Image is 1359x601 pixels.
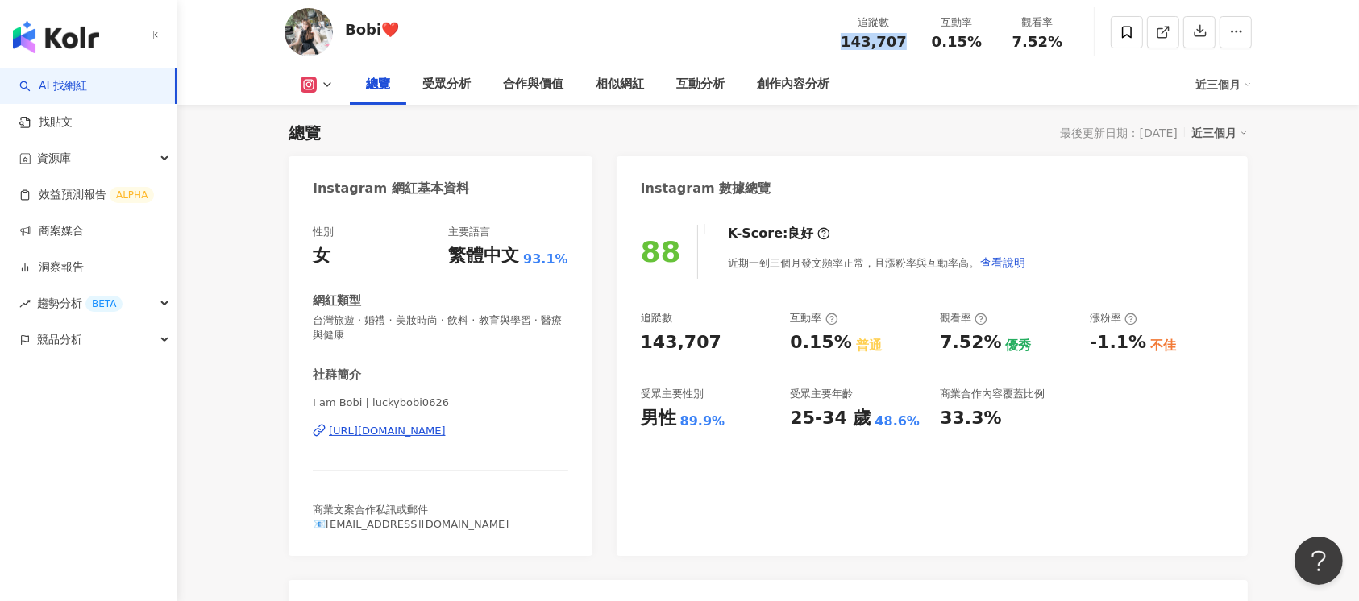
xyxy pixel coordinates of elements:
[790,330,851,355] div: 0.15%
[285,8,333,56] img: KOL Avatar
[19,78,87,94] a: searchAI 找網紅
[37,285,123,321] span: 趨勢分析
[313,225,334,239] div: 性別
[289,122,321,144] div: 總覽
[313,396,568,410] span: I am Bobi | luckybobi0626
[940,330,1001,355] div: 7.52%
[788,225,814,242] div: 良好
[13,21,99,53] img: logo
[641,180,771,197] div: Instagram 數據總覽
[979,247,1026,279] button: 查看說明
[790,406,871,431] div: 25-34 歲
[1007,15,1068,31] div: 觀看率
[940,406,1001,431] div: 33.3%
[313,313,568,342] span: 台灣旅遊 · 婚禮 · 美妝時尚 · 飲料 · 教育與學習 · 醫療與健康
[37,321,82,358] span: 競品分析
[19,259,84,276] a: 洞察報告
[313,367,361,383] div: 社群簡介
[940,311,987,325] div: 觀看率
[841,33,907,50] span: 143,707
[448,243,519,268] div: 繁體中文
[366,75,390,94] div: 總覽
[523,251,568,268] span: 93.1%
[1191,122,1248,143] div: 近三個月
[596,75,644,94] div: 相似網紅
[1150,337,1176,354] div: 不佳
[940,387,1045,401] div: 商業合作內容覆蓋比例
[1090,311,1137,325] div: 漲粉率
[313,292,361,309] div: 網紅類型
[37,140,71,176] span: 資源庫
[757,75,829,94] div: 創作內容分析
[790,311,837,325] div: 互動率
[790,387,853,401] div: 受眾主要年齡
[980,256,1025,269] span: 查看說明
[926,15,987,31] div: 互動率
[313,504,509,530] span: 商業文案合作私訊或郵件 📧[EMAIL_ADDRESS][DOMAIN_NAME]
[1295,537,1343,585] iframe: Help Scout Beacon - Open
[875,412,921,430] div: 48.6%
[313,424,568,438] a: [URL][DOMAIN_NAME]
[422,75,471,94] div: 受眾分析
[313,243,330,268] div: 女
[85,296,123,312] div: BETA
[345,19,399,39] div: Bobi❤️
[1090,330,1146,355] div: -1.1%
[329,424,446,438] div: [URL][DOMAIN_NAME]
[19,114,73,131] a: 找貼文
[1012,34,1062,50] span: 7.52%
[856,337,882,354] div: 普通
[313,180,469,197] div: Instagram 網紅基本資料
[503,75,563,94] div: 合作與價值
[641,330,721,355] div: 143,707
[1006,337,1032,354] div: 優秀
[19,223,84,239] a: 商案媒合
[641,406,676,431] div: 男性
[728,225,830,242] div: K-Score :
[641,311,672,325] div: 追蹤數
[19,298,31,309] span: rise
[1195,72,1252,97] div: 近三個月
[841,15,907,31] div: 追蹤數
[680,412,725,430] div: 89.9%
[641,387,704,401] div: 受眾主要性別
[676,75,725,94] div: 互動分析
[19,187,154,203] a: 效益預測報告ALPHA
[728,247,1026,279] div: 近期一到三個月發文頻率正常，且漲粉率與互動率高。
[641,235,681,268] div: 88
[1061,126,1178,139] div: 最後更新日期：[DATE]
[932,34,982,50] span: 0.15%
[448,225,490,239] div: 主要語言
